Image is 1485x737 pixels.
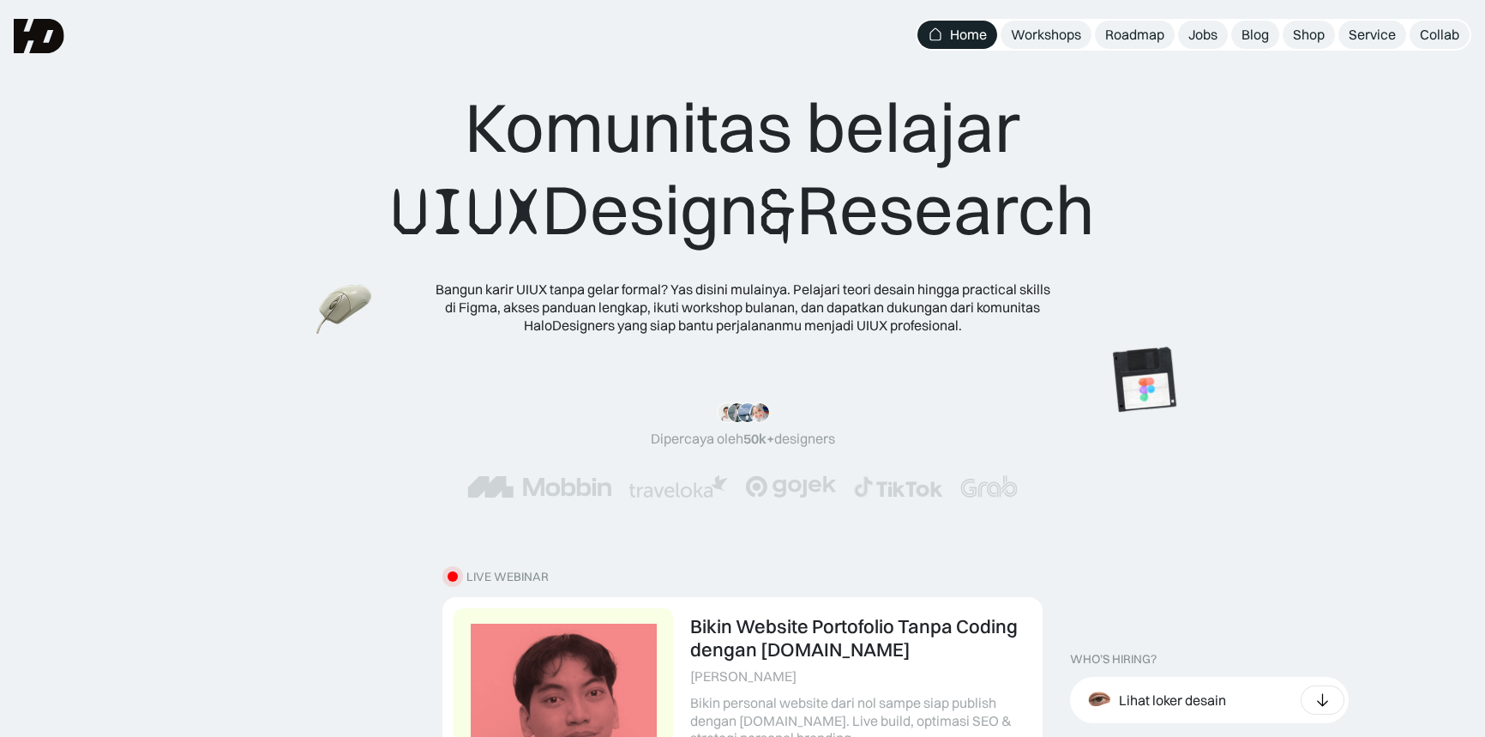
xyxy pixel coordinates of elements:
[1349,26,1396,44] div: Service
[391,171,542,253] span: UIUX
[434,281,1051,334] div: Bangun karir UIUX tanpa gelar formal? Yas disini mulainya. Pelajari teori desain hingga practical...
[1338,21,1406,49] a: Service
[1001,21,1091,49] a: Workshops
[1105,26,1164,44] div: Roadmap
[1095,21,1175,49] a: Roadmap
[1188,26,1217,44] div: Jobs
[391,86,1095,253] div: Komunitas belajar Design Research
[1011,26,1081,44] div: Workshops
[466,570,549,584] div: LIVE WEBINAR
[1231,21,1279,49] a: Blog
[950,26,987,44] div: Home
[1420,26,1459,44] div: Collab
[759,171,797,253] span: &
[1293,26,1325,44] div: Shop
[1410,21,1470,49] a: Collab
[1070,652,1157,667] div: WHO’S HIRING?
[917,21,997,49] a: Home
[1178,21,1228,49] a: Jobs
[651,430,835,448] div: Dipercaya oleh designers
[743,430,774,447] span: 50k+
[1119,692,1226,710] div: Lihat loker desain
[1283,21,1335,49] a: Shop
[1242,26,1269,44] div: Blog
